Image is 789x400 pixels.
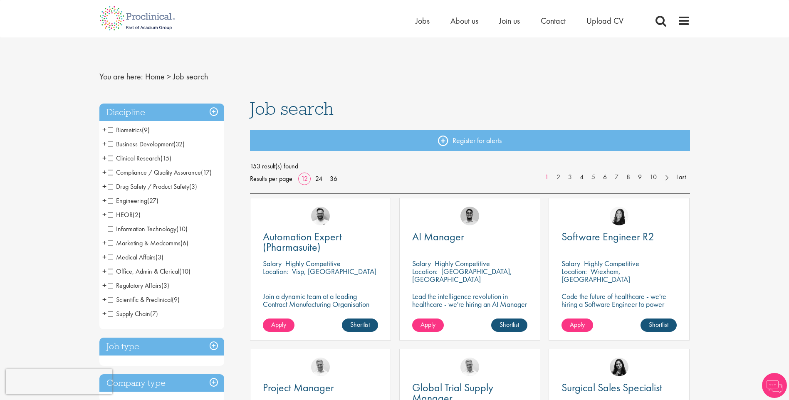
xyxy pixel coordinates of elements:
span: + [102,208,106,221]
img: Numhom Sudsok [610,207,628,225]
span: Jobs [416,15,430,26]
span: (9) [142,126,150,134]
a: Emile De Beer [311,207,330,225]
span: Drug Safety / Product Safety [108,182,197,191]
span: (2) [133,210,141,219]
img: Chatbot [762,373,787,398]
span: Biometrics [108,126,142,134]
img: Joshua Bye [460,358,479,376]
span: Business Development [108,140,185,148]
p: Highly Competitive [435,259,490,268]
h3: Discipline [99,104,224,121]
a: Contact [541,15,566,26]
span: Supply Chain [108,309,150,318]
span: Business Development [108,140,173,148]
span: Office, Admin & Clerical [108,267,190,276]
a: Surgical Sales Specialist [561,383,677,393]
span: (32) [173,140,185,148]
span: + [102,194,106,207]
a: 1 [541,173,553,182]
a: 4 [576,173,588,182]
span: Office, Admin & Clerical [108,267,179,276]
a: 12 [298,174,311,183]
span: (10) [179,267,190,276]
span: Automation Expert (Pharmasuite) [263,230,342,254]
a: Shortlist [491,319,527,332]
a: Indre Stankeviciute [610,358,628,376]
p: Lead the intelligence revolution in healthcare - we're hiring an AI Manager to transform patient ... [412,292,527,324]
a: About us [450,15,478,26]
span: + [102,279,106,291]
span: Job search [250,97,334,120]
span: Biometrics [108,126,150,134]
a: 7 [611,173,623,182]
span: Software Engineer R2 [561,230,654,244]
span: Engineering [108,196,147,205]
span: + [102,166,106,178]
a: 36 [327,174,340,183]
span: Apply [570,320,585,329]
a: 9 [634,173,646,182]
span: (15) [161,154,171,163]
span: Medical Affairs [108,253,156,262]
a: 24 [312,174,325,183]
span: 153 result(s) found [250,160,690,173]
span: (27) [147,196,158,205]
span: + [102,237,106,249]
a: Timothy Deschamps [460,207,479,225]
span: Apply [420,320,435,329]
span: Regulatory Affairs [108,281,169,290]
span: + [102,123,106,136]
p: Wrexham, [GEOGRAPHIC_DATA] [561,267,630,284]
p: Code the future of healthcare - we're hiring a Software Engineer to power innovation and precisio... [561,292,677,324]
span: > [167,71,171,82]
span: (10) [176,225,188,233]
span: AI Manager [412,230,464,244]
span: Location: [561,267,587,276]
span: Clinical Research [108,154,171,163]
iframe: reCAPTCHA [6,369,112,394]
span: (3) [156,253,163,262]
span: + [102,307,106,320]
span: + [102,138,106,150]
span: Compliance / Quality Assurance [108,168,201,177]
span: + [102,293,106,306]
span: + [102,152,106,164]
a: Last [672,173,690,182]
span: Job search [173,71,208,82]
span: Drug Safety / Product Safety [108,182,189,191]
p: Visp, [GEOGRAPHIC_DATA] [292,267,376,276]
img: Joshua Bye [311,358,330,376]
a: Upload CV [586,15,623,26]
h3: Company type [99,374,224,392]
div: Job type [99,338,224,356]
a: AI Manager [412,232,527,242]
span: HEOR [108,210,133,219]
a: 10 [646,173,661,182]
span: Location: [412,267,438,276]
a: Register for alerts [250,130,690,151]
p: Join a dynamic team at a leading Contract Manufacturing Organisation (CMO) and contribute to grou... [263,292,378,332]
span: + [102,180,106,193]
span: You are here: [99,71,143,82]
p: Highly Competitive [285,259,341,268]
span: Supply Chain [108,309,158,318]
span: Medical Affairs [108,253,163,262]
a: Project Manager [263,383,378,393]
a: 3 [564,173,576,182]
p: [GEOGRAPHIC_DATA], [GEOGRAPHIC_DATA] [412,267,512,284]
a: Apply [412,319,444,332]
span: Compliance / Quality Assurance [108,168,212,177]
span: Scientific & Preclinical [108,295,180,304]
span: + [102,265,106,277]
a: Automation Expert (Pharmasuite) [263,232,378,252]
span: Regulatory Affairs [108,281,161,290]
span: Marketing & Medcomms [108,239,188,247]
span: Join us [499,15,520,26]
